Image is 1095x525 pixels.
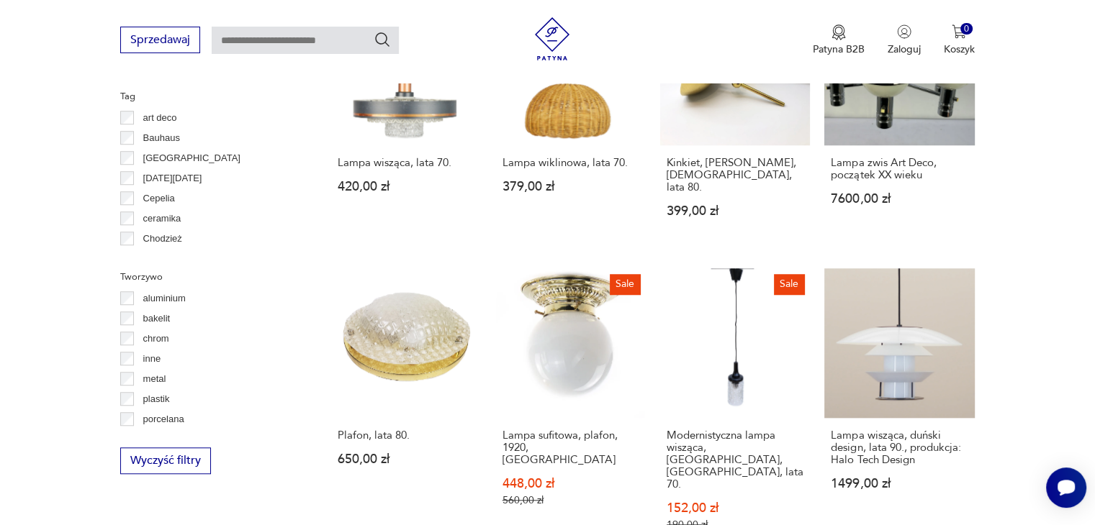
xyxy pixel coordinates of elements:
a: Sprzedawaj [120,36,200,46]
p: Zaloguj [888,42,921,56]
p: Chodzież [143,231,182,247]
p: 152,00 zł [667,502,803,514]
p: porcelana [143,411,184,427]
h3: Lampa zwis Art Deco, początek XX wieku [831,157,968,181]
button: Szukaj [374,31,391,48]
p: [DATE][DATE] [143,170,202,186]
p: Koszyk [944,42,975,56]
a: Ikona medaluPatyna B2B [813,24,865,56]
h3: Lampa sufitowa, plafon, 1920, [GEOGRAPHIC_DATA] [503,429,639,466]
img: Ikona koszyka [952,24,966,39]
button: Sprzedawaj [120,27,200,53]
button: Patyna B2B [813,24,865,56]
h3: Lampa wisząca, lata 70. [338,157,474,169]
p: Bauhaus [143,130,180,146]
p: plastik [143,391,170,407]
p: Ćmielów [143,251,179,267]
img: Patyna - sklep z meblami i dekoracjami vintage [531,17,574,60]
p: ceramika [143,211,181,227]
p: Patyna B2B [813,42,865,56]
button: 0Koszyk [944,24,975,56]
h3: Plafon, lata 80. [338,429,474,442]
p: 420,00 zł [338,181,474,193]
p: 650,00 zł [338,453,474,465]
p: art deco [143,110,177,126]
iframe: Smartsupp widget button [1046,467,1086,508]
h3: Lampa wiklinowa, lata 70. [503,157,639,169]
h3: Lampa wisząca, duński design, lata 90., produkcja: Halo Tech Design [831,429,968,466]
h3: Kinkiet, [PERSON_NAME], [DEMOGRAPHIC_DATA], lata 80. [667,157,803,193]
p: porcelit [143,432,174,447]
p: bakelit [143,311,171,327]
p: 560,00 zł [503,494,639,506]
p: 379,00 zł [503,181,639,193]
button: Wyczyść filtry [120,447,211,474]
p: 448,00 zł [503,478,639,490]
p: chrom [143,331,169,347]
p: aluminium [143,291,186,306]
p: metal [143,371,166,387]
img: Ikona medalu [832,24,846,40]
p: 1499,00 zł [831,478,968,490]
p: 7600,00 zł [831,193,968,205]
div: 0 [960,23,973,35]
img: Ikonka użytkownika [897,24,911,39]
h3: Modernistyczna lampa wisząca, [GEOGRAPHIC_DATA], [GEOGRAPHIC_DATA], lata 70. [667,429,803,490]
p: 399,00 zł [667,205,803,217]
button: Zaloguj [888,24,921,56]
p: Tworzywo [120,269,297,285]
p: inne [143,351,161,367]
p: [GEOGRAPHIC_DATA] [143,150,240,166]
p: Cepelia [143,191,175,206]
p: Tag [120,88,297,104]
